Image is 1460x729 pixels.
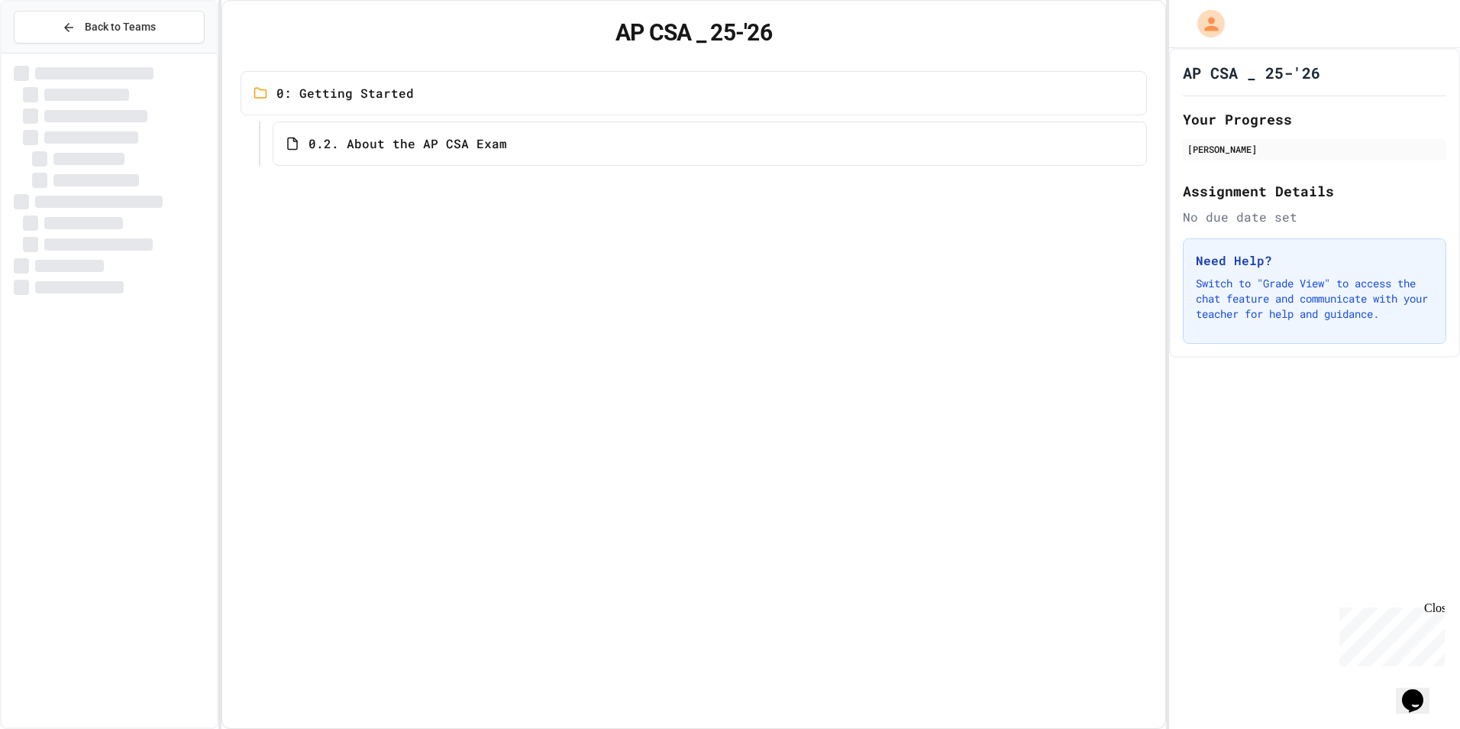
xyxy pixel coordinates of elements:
h1: AP CSA _ 25-'26 [1183,62,1320,83]
span: 0.2. About the AP CSA Exam [308,134,507,153]
iframe: chat widget [1333,601,1445,666]
div: No due date set [1183,208,1446,226]
h3: Need Help? [1196,251,1433,270]
div: My Account [1181,6,1229,41]
h2: Assignment Details [1183,180,1446,202]
h1: AP CSA _ 25-'26 [241,19,1148,47]
h2: Your Progress [1183,109,1446,130]
p: Switch to "Grade View" to access the chat feature and communicate with your teacher for help and ... [1196,276,1433,322]
a: 0.2. About the AP CSA Exam [273,122,1148,166]
div: Chat with us now!Close [6,6,105,97]
span: 0: Getting Started [276,84,414,102]
iframe: chat widget [1396,668,1445,714]
button: Back to Teams [14,11,205,44]
span: Back to Teams [85,19,156,35]
div: [PERSON_NAME] [1187,142,1442,156]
